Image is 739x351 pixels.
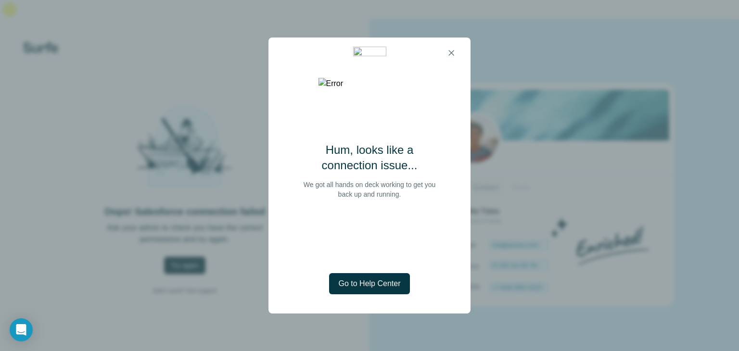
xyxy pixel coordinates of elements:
p: We got all hands on deck working to get you back up and running. [299,180,440,199]
img: Error [319,78,421,89]
img: 2600f9bb-e627-452b-ab41-4c91b01682b5 [353,47,386,60]
div: Open Intercom Messenger [10,318,33,341]
h2: Hum, looks like a connection issue... [299,142,440,173]
button: Go to Help Center [329,273,410,294]
span: Go to Help Center [339,278,401,289]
